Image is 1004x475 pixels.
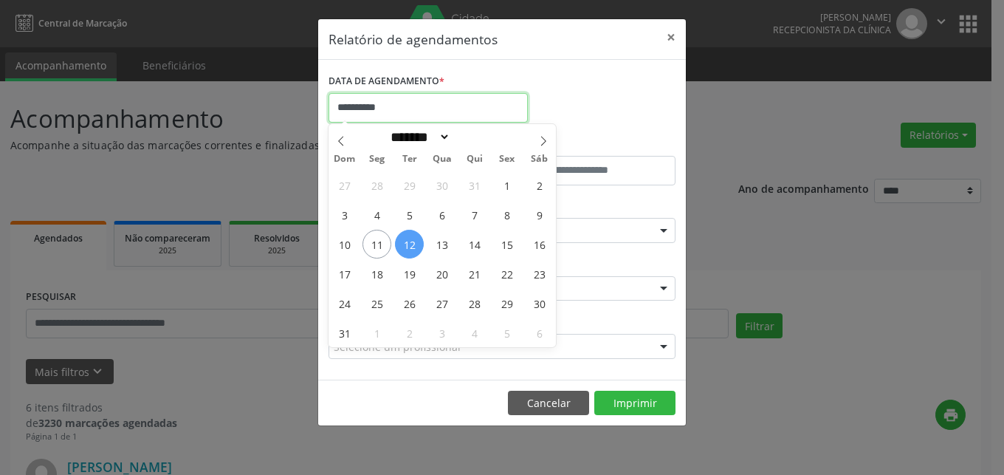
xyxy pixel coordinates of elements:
[508,391,589,416] button: Cancelar
[395,318,424,347] span: Setembro 2, 2025
[525,289,554,318] span: Agosto 30, 2025
[330,318,359,347] span: Agosto 31, 2025
[460,318,489,347] span: Setembro 4, 2025
[523,154,556,164] span: Sáb
[525,200,554,229] span: Agosto 9, 2025
[395,259,424,288] span: Agosto 19, 2025
[525,230,554,259] span: Agosto 16, 2025
[450,129,499,145] input: Year
[492,200,521,229] span: Agosto 8, 2025
[329,154,361,164] span: Dom
[362,171,391,199] span: Julho 28, 2025
[426,154,458,164] span: Qua
[594,391,675,416] button: Imprimir
[525,171,554,199] span: Agosto 2, 2025
[334,339,461,355] span: Selecione um profissional
[427,230,456,259] span: Agosto 13, 2025
[460,200,489,229] span: Agosto 7, 2025
[330,200,359,229] span: Agosto 3, 2025
[525,318,554,347] span: Setembro 6, 2025
[427,200,456,229] span: Agosto 6, 2025
[460,230,489,259] span: Agosto 14, 2025
[395,289,424,318] span: Agosto 26, 2025
[362,289,391,318] span: Agosto 25, 2025
[492,171,521,199] span: Agosto 1, 2025
[427,171,456,199] span: Julho 30, 2025
[492,318,521,347] span: Setembro 5, 2025
[395,171,424,199] span: Julho 29, 2025
[525,259,554,288] span: Agosto 23, 2025
[427,259,456,288] span: Agosto 20, 2025
[362,230,391,259] span: Agosto 11, 2025
[385,129,450,145] select: Month
[506,133,675,156] label: ATÉ
[395,200,424,229] span: Agosto 5, 2025
[330,259,359,288] span: Agosto 17, 2025
[492,259,521,288] span: Agosto 22, 2025
[362,200,391,229] span: Agosto 4, 2025
[329,70,444,93] label: DATA DE AGENDAMENTO
[460,289,489,318] span: Agosto 28, 2025
[330,289,359,318] span: Agosto 24, 2025
[427,289,456,318] span: Agosto 27, 2025
[656,19,686,55] button: Close
[393,154,426,164] span: Ter
[329,30,498,49] h5: Relatório de agendamentos
[362,318,391,347] span: Setembro 1, 2025
[362,259,391,288] span: Agosto 18, 2025
[460,171,489,199] span: Julho 31, 2025
[458,154,491,164] span: Qui
[330,171,359,199] span: Julho 27, 2025
[330,230,359,259] span: Agosto 10, 2025
[492,289,521,318] span: Agosto 29, 2025
[491,154,523,164] span: Sex
[492,230,521,259] span: Agosto 15, 2025
[460,259,489,288] span: Agosto 21, 2025
[395,230,424,259] span: Agosto 12, 2025
[427,318,456,347] span: Setembro 3, 2025
[361,154,393,164] span: Seg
